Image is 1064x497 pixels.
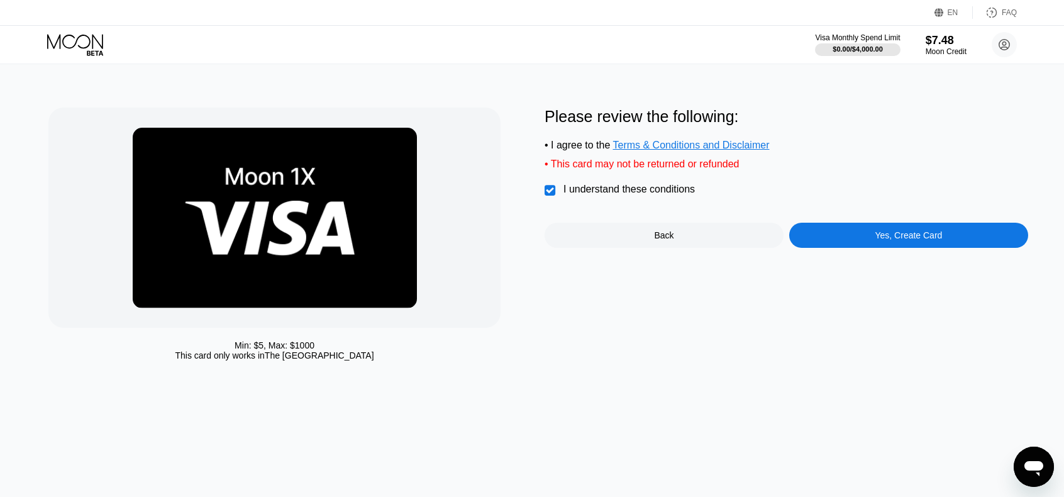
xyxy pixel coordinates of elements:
div: • This card may not be returned or refunded [545,159,1028,170]
div: $0.00 / $4,000.00 [833,45,883,53]
div: FAQ [1002,8,1017,17]
div: Visa Monthly Spend Limit$0.00/$4,000.00 [815,33,900,56]
div: EN [934,6,973,19]
div: • I agree to the [545,140,1028,151]
div:  [545,184,557,197]
div: I understand these conditions [563,184,695,195]
div: Yes, Create Card [789,223,1028,248]
div: EN [948,8,958,17]
div: Back [545,223,784,248]
span: Terms & Conditions and Disclaimer [613,140,770,150]
div: Moon Credit [926,47,967,56]
div: Visa Monthly Spend Limit [815,33,900,42]
div: Back [654,230,673,240]
div: FAQ [973,6,1017,19]
div: $7.48 [926,34,967,47]
div: This card only works in The [GEOGRAPHIC_DATA] [175,350,374,360]
div: $7.48Moon Credit [926,34,967,56]
iframe: Button to launch messaging window [1014,447,1054,487]
div: Yes, Create Card [875,230,942,240]
div: Please review the following: [545,108,1028,126]
div: Min: $ 5 , Max: $ 1000 [235,340,314,350]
